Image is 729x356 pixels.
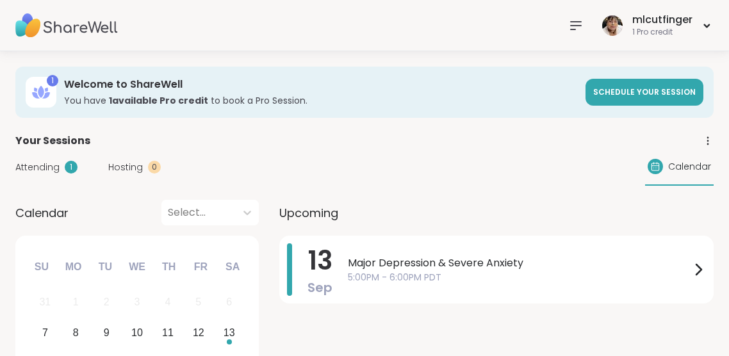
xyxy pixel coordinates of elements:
[47,75,58,86] div: 1
[31,320,59,347] div: Choose Sunday, September 7th, 2025
[632,27,692,38] div: 1 Pro credit
[307,279,332,296] span: Sep
[195,293,201,311] div: 5
[28,253,56,281] div: Su
[602,15,623,36] img: mlcutfinger
[93,289,120,316] div: Not available Tuesday, September 2nd, 2025
[15,161,60,174] span: Attending
[91,253,119,281] div: Tu
[148,161,161,174] div: 0
[224,324,235,341] div: 13
[108,161,143,174] span: Hosting
[668,160,711,174] span: Calendar
[93,320,120,347] div: Choose Tuesday, September 9th, 2025
[154,320,182,347] div: Choose Thursday, September 11th, 2025
[104,324,110,341] div: 9
[155,253,183,281] div: Th
[65,161,78,174] div: 1
[62,320,90,347] div: Choose Monday, September 8th, 2025
[59,253,87,281] div: Mo
[162,324,174,341] div: 11
[124,320,151,347] div: Choose Wednesday, September 10th, 2025
[109,94,208,107] b: 1 available Pro credit
[64,77,578,92] h3: Welcome to ShareWell
[104,293,110,311] div: 2
[124,289,151,316] div: Not available Wednesday, September 3rd, 2025
[632,13,692,27] div: mlcutfinger
[186,253,215,281] div: Fr
[308,243,332,279] span: 13
[31,289,59,316] div: Not available Sunday, August 31st, 2025
[184,289,212,316] div: Not available Friday, September 5th, 2025
[593,86,696,97] span: Schedule your session
[15,204,69,222] span: Calendar
[135,293,140,311] div: 3
[218,253,247,281] div: Sa
[15,133,90,149] span: Your Sessions
[131,324,143,341] div: 10
[165,293,170,311] div: 4
[64,94,578,107] h3: You have to book a Pro Session.
[184,320,212,347] div: Choose Friday, September 12th, 2025
[215,289,243,316] div: Not available Saturday, September 6th, 2025
[73,293,79,311] div: 1
[226,293,232,311] div: 6
[586,79,703,106] a: Schedule your session
[123,253,151,281] div: We
[62,289,90,316] div: Not available Monday, September 1st, 2025
[348,255,691,271] span: Major Depression & Severe Anxiety
[73,324,79,341] div: 8
[42,324,48,341] div: 7
[15,3,118,48] img: ShareWell Nav Logo
[193,324,204,341] div: 12
[39,293,51,311] div: 31
[279,204,338,222] span: Upcoming
[154,289,182,316] div: Not available Thursday, September 4th, 2025
[348,271,691,284] span: 5:00PM - 6:00PM PDT
[215,320,243,347] div: Choose Saturday, September 13th, 2025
